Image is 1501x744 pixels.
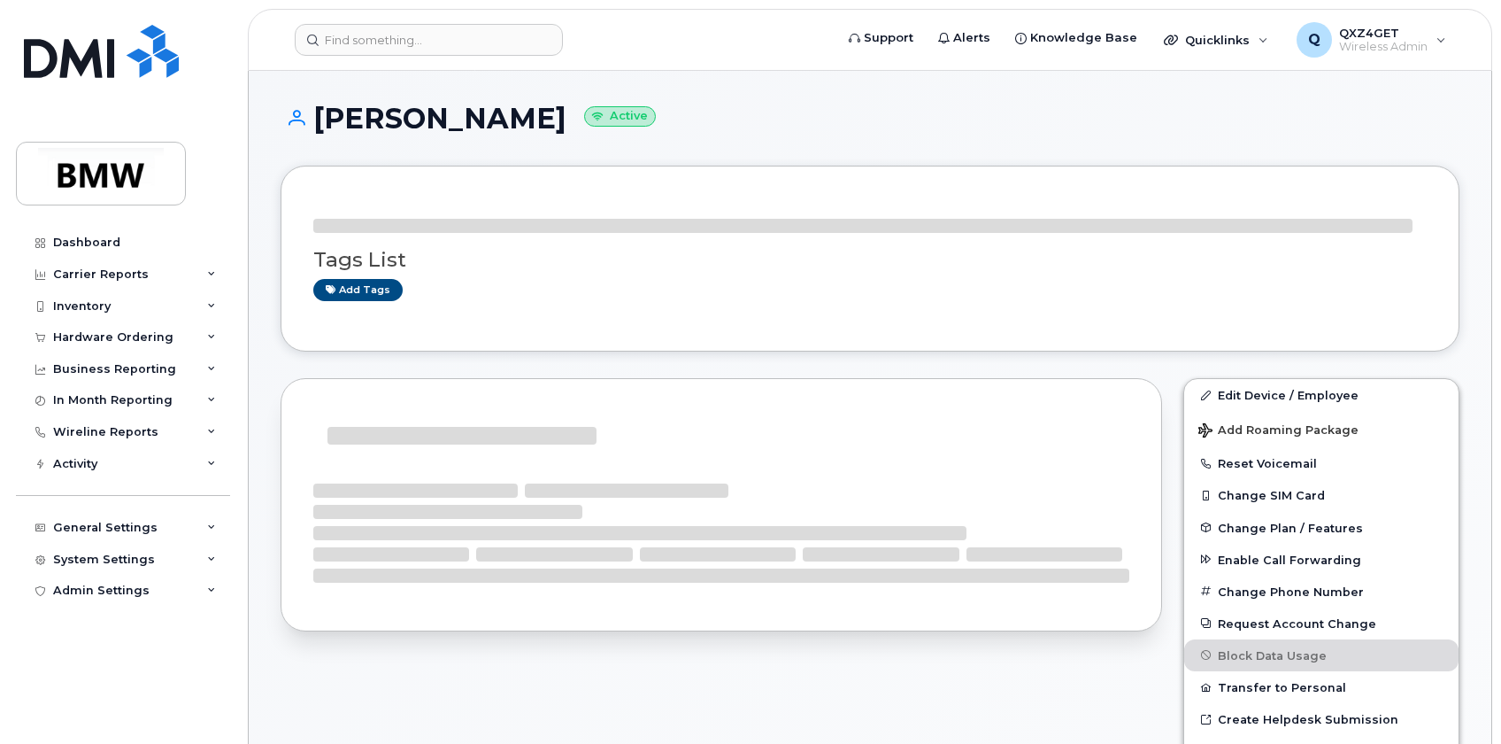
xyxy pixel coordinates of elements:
a: Add tags [313,279,403,301]
a: Create Helpdesk Submission [1184,703,1459,735]
span: Change Plan / Features [1218,521,1363,534]
h1: [PERSON_NAME] [281,103,1459,134]
button: Request Account Change [1184,608,1459,639]
button: Reset Voicemail [1184,447,1459,479]
button: Change Phone Number [1184,576,1459,608]
span: Add Roaming Package [1198,423,1359,440]
button: Change SIM Card [1184,479,1459,511]
button: Change Plan / Features [1184,512,1459,544]
button: Block Data Usage [1184,639,1459,671]
h3: Tags List [313,249,1427,271]
span: Enable Call Forwarding [1218,553,1361,566]
button: Enable Call Forwarding [1184,544,1459,576]
small: Active [584,106,656,127]
a: Edit Device / Employee [1184,379,1459,411]
button: Transfer to Personal [1184,671,1459,703]
button: Add Roaming Package [1184,411,1459,447]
